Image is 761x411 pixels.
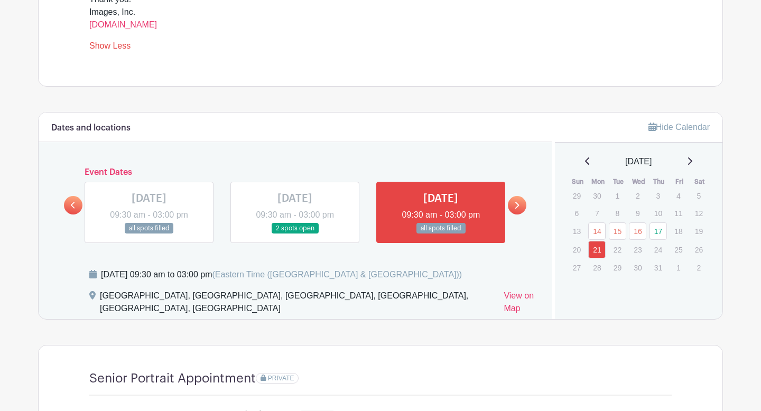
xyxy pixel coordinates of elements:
[568,205,586,221] p: 6
[649,188,667,204] p: 3
[100,289,495,319] div: [GEOGRAPHIC_DATA], [GEOGRAPHIC_DATA], [GEOGRAPHIC_DATA], [GEOGRAPHIC_DATA], [GEOGRAPHIC_DATA], [G...
[670,259,687,276] p: 1
[670,223,687,239] p: 18
[609,222,626,240] a: 15
[690,223,708,239] p: 19
[649,259,667,276] p: 31
[649,241,667,258] p: 24
[629,222,646,240] a: 16
[649,222,667,240] a: 17
[588,176,608,187] th: Mon
[588,241,606,258] a: 21
[648,123,710,132] a: Hide Calendar
[629,241,646,258] p: 23
[609,241,626,258] p: 22
[504,289,539,319] a: View on Map
[670,188,687,204] p: 4
[629,259,646,276] p: 30
[629,188,646,204] p: 2
[89,371,256,386] h4: Senior Portrait Appointment
[89,41,131,54] a: Show Less
[588,222,606,240] a: 14
[588,205,606,221] p: 7
[690,188,708,204] p: 5
[690,259,708,276] p: 2
[690,205,708,221] p: 12
[669,176,690,187] th: Fri
[588,188,606,204] p: 30
[629,205,646,221] p: 9
[609,188,626,204] p: 1
[568,241,586,258] p: 20
[268,375,294,382] span: PRIVATE
[625,155,652,168] span: [DATE]
[568,259,586,276] p: 27
[609,259,626,276] p: 29
[568,223,586,239] p: 13
[588,259,606,276] p: 28
[649,205,667,221] p: 10
[101,268,462,281] div: [DATE] 09:30 am to 03:00 pm
[89,20,157,29] a: [DOMAIN_NAME]
[568,188,586,204] p: 29
[670,241,687,258] p: 25
[82,167,508,178] h6: Event Dates
[690,241,708,258] p: 26
[89,6,672,31] div: Images, Inc.
[628,176,649,187] th: Wed
[568,176,588,187] th: Sun
[649,176,670,187] th: Thu
[51,123,131,133] h6: Dates and locations
[690,176,710,187] th: Sat
[212,270,462,279] span: (Eastern Time ([GEOGRAPHIC_DATA] & [GEOGRAPHIC_DATA]))
[609,205,626,221] p: 8
[608,176,629,187] th: Tue
[670,205,687,221] p: 11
